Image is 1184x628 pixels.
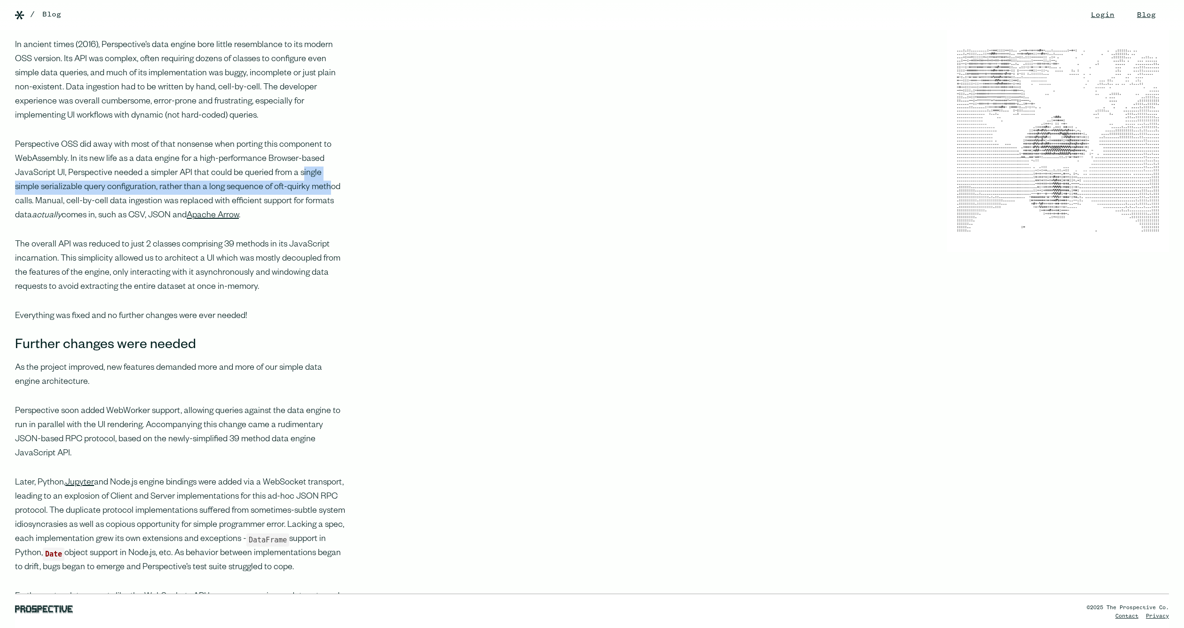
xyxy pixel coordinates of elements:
[15,138,346,223] p: Perspective OSS did away with most of that nonsense when porting this component to WebAssembly. I...
[30,9,35,20] div: /
[15,405,346,461] p: Perspective soon added WebWorker support, allowing queries against the data engine to run in para...
[15,361,346,390] p: As the project improved, new features demanded more and more of our simple data engine architecture.
[15,238,346,294] p: The overall API was reduced to just 2 classes comprising 39 methods in its JavaScript incarnation...
[15,39,346,123] p: In ancient times (2016), Perspective’s data engine bore little resemblance to its modern OSS vers...
[65,478,94,488] a: Jupyter
[32,211,62,221] em: actually
[42,9,61,20] a: Blog
[1115,613,1138,619] a: Contact
[246,533,289,547] code: DataFrame
[1146,613,1169,619] a: Privacy
[15,310,346,324] p: Everything was fixed and no further changes were ever needed!
[15,476,346,575] p: Later, Python, and Node.js engine bindings were added via a WebSocket transport, leading to an ex...
[15,339,346,354] h3: Further changes were needed
[187,211,239,221] a: Apache Arrow
[1087,604,1169,612] div: ©2025 The Prospective Co.
[45,550,62,558] span: Date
